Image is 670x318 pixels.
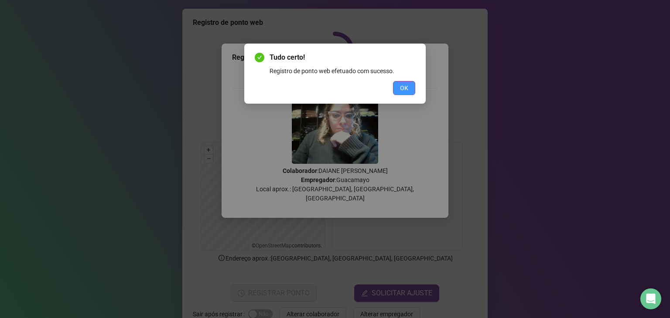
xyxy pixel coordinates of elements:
button: OK [393,81,415,95]
div: Registro de ponto web efetuado com sucesso. [270,66,415,76]
span: check-circle [255,53,264,62]
div: Open Intercom Messenger [640,288,661,309]
span: OK [400,83,408,93]
span: Tudo certo! [270,52,415,63]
